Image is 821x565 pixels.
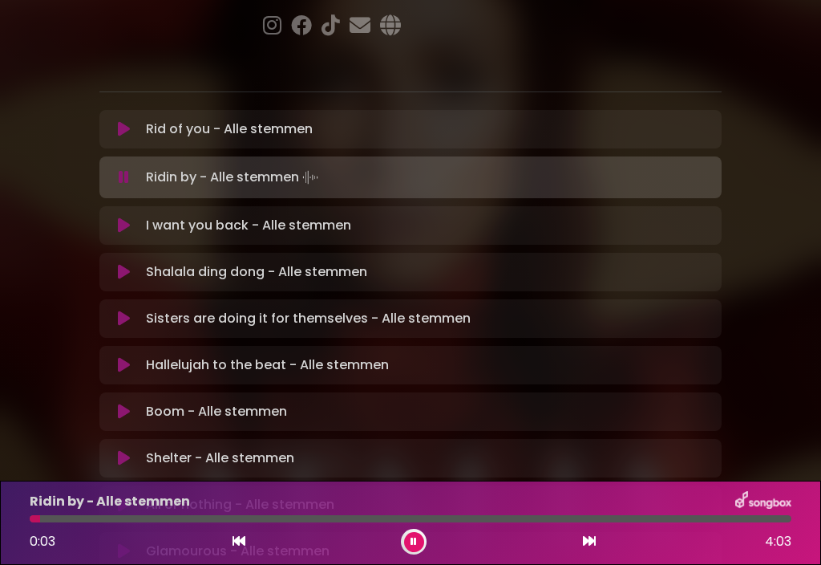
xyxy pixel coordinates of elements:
[146,449,294,468] p: Shelter - Alle stemmen
[30,532,55,551] span: 0:03
[146,262,367,282] p: Shalala ding dong - Alle stemmen
[146,402,287,421] p: Boom - Alle stemmen
[299,166,322,189] img: waveform4.gif
[146,356,389,375] p: Hallelujah to the beat - Alle stemmen
[146,120,313,139] p: Rid of you - Alle stemmen
[735,491,791,512] img: songbox-logo-white.png
[765,532,791,551] span: 4:03
[146,309,471,328] p: Sisters are doing it for themselves - Alle stemmen
[146,166,322,189] p: Ridin by - Alle stemmen
[146,216,351,235] p: I want you back - Alle stemmen
[30,492,190,511] p: Ridin by - Alle stemmen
